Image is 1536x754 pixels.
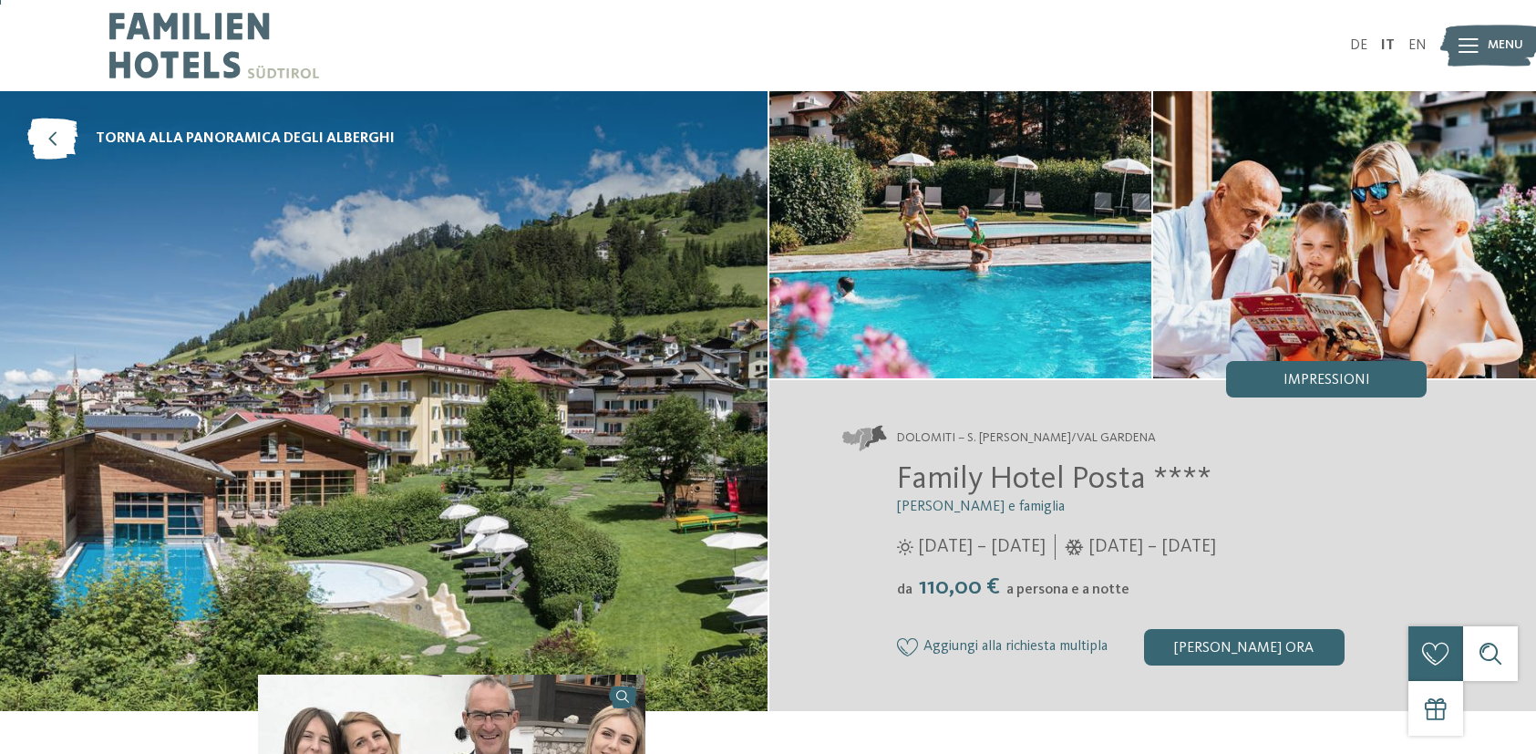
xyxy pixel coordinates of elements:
a: DE [1350,38,1367,53]
span: da [897,583,912,597]
span: Aggiungi alla richiesta multipla [923,639,1108,656]
i: Orari d'apertura inverno [1065,539,1084,555]
span: [PERSON_NAME] e famiglia [897,500,1065,514]
a: torna alla panoramica degli alberghi [27,119,395,160]
i: Orari d'apertura estate [897,539,913,555]
span: Menu [1488,36,1523,55]
span: 110,00 € [914,575,1005,599]
img: Family hotel in Val Gardena: un luogo speciale [1153,91,1536,378]
span: Dolomiti – S. [PERSON_NAME]/Val Gardena [897,429,1156,448]
span: torna alla panoramica degli alberghi [96,129,395,149]
span: [DATE] – [DATE] [918,534,1046,560]
img: Family hotel in Val Gardena: un luogo speciale [769,91,1152,378]
a: EN [1408,38,1427,53]
span: Family Hotel Posta **** [897,463,1211,495]
span: Impressioni [1283,373,1370,387]
span: [DATE] – [DATE] [1088,534,1216,560]
div: [PERSON_NAME] ora [1144,629,1345,666]
span: a persona e a notte [1006,583,1129,597]
a: IT [1381,38,1395,53]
